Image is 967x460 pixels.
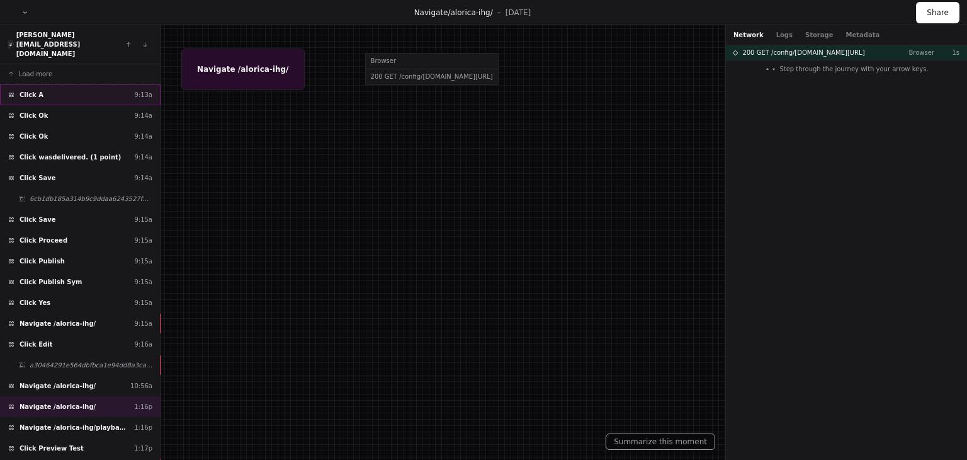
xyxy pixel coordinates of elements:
[20,173,56,183] span: Click Save
[130,381,152,391] div: 10:56a
[20,298,50,308] span: Click Yes
[414,8,448,17] span: Navigate
[134,298,152,308] div: 9:15a
[30,360,152,370] span: a30464291e564dbfbca1e94dd8a3ca73
[779,64,928,74] span: Step through the journey with your arrow keys.
[134,132,152,141] div: 9:14a
[20,444,84,453] span: Click Preview Test
[448,8,492,17] span: /alorica-ihg/
[134,423,152,432] div: 1:16p
[733,30,764,40] button: Network
[20,340,52,349] span: Click Edit
[16,32,81,57] a: [PERSON_NAME][EMAIL_ADDRESS][DOMAIN_NAME]
[899,48,934,57] p: Browser
[934,48,959,57] p: 1s
[776,30,793,40] button: Logs
[30,194,152,204] span: 6cb1db185a314b9c9ddaa6243527f6b6
[134,173,152,183] div: 9:14a
[20,277,82,287] span: Click Publish Sym
[134,319,152,328] div: 9:15a
[20,236,67,245] span: Click Proceed
[845,30,879,40] button: Metadata
[20,423,129,432] span: Navigate /alorica-ihg/playback (Playback)
[20,319,96,328] span: Navigate /alorica-ihg/
[134,215,152,224] div: 9:15a
[20,381,96,391] span: Navigate /alorica-ihg/
[606,434,715,450] button: Summarize this moment
[8,40,13,49] img: 2.svg
[20,152,121,162] span: Click wasdelivered. (1 point)
[134,340,152,349] div: 9:16a
[20,256,65,266] span: Click Publish
[134,90,152,100] div: 9:13a
[20,90,43,100] span: Click A
[134,236,152,245] div: 9:15a
[916,2,959,23] button: Share
[742,48,864,57] span: 200 GET /config/[DOMAIN_NAME][URL]
[134,444,152,453] div: 1:17p
[134,256,152,266] div: 9:15a
[19,69,52,79] span: Load more
[20,111,48,120] span: Click Ok
[805,30,833,40] button: Storage
[20,132,48,141] span: Click Ok
[134,152,152,162] div: 9:14a
[134,111,152,120] div: 9:14a
[20,215,56,224] span: Click Save
[20,402,96,411] span: Navigate /alorica-ihg/
[506,8,531,18] p: [DATE]
[134,402,152,411] div: 1:16p
[134,277,152,287] div: 9:15a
